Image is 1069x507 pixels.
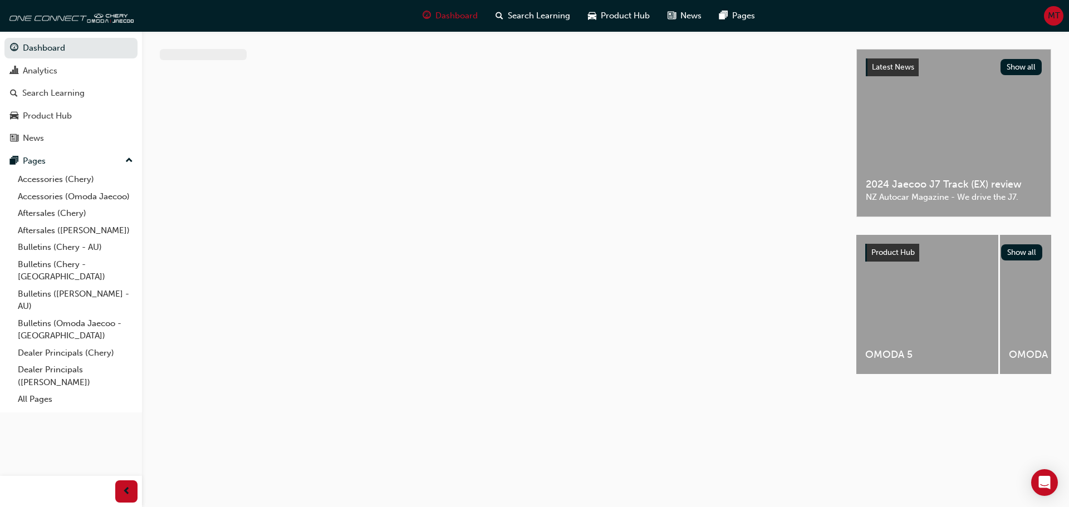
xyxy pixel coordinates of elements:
div: Search Learning [22,87,85,100]
a: Accessories (Chery) [13,171,138,188]
a: Dashboard [4,38,138,58]
div: Product Hub [23,110,72,122]
a: All Pages [13,391,138,408]
a: Latest NewsShow all [866,58,1042,76]
button: MT [1044,6,1063,26]
span: MT [1048,9,1060,22]
span: Latest News [872,62,914,72]
span: guage-icon [10,43,18,53]
a: news-iconNews [659,4,710,27]
a: Accessories (Omoda Jaecoo) [13,188,138,205]
span: up-icon [125,154,133,168]
img: oneconnect [6,4,134,27]
span: Search Learning [508,9,570,22]
a: OMODA 5 [856,235,998,374]
span: news-icon [668,9,676,23]
a: search-iconSearch Learning [487,4,579,27]
a: Product HubShow all [865,244,1042,262]
span: guage-icon [423,9,431,23]
span: Product Hub [601,9,650,22]
button: Show all [1001,59,1042,75]
a: car-iconProduct Hub [579,4,659,27]
a: Aftersales ([PERSON_NAME]) [13,222,138,239]
span: pages-icon [719,9,728,23]
div: News [23,132,44,145]
span: OMODA 5 [865,348,989,361]
a: guage-iconDashboard [414,4,487,27]
span: search-icon [10,88,18,99]
span: chart-icon [10,66,18,76]
span: pages-icon [10,156,18,166]
span: Product Hub [871,248,915,257]
a: pages-iconPages [710,4,764,27]
a: Bulletins (Omoda Jaecoo - [GEOGRAPHIC_DATA]) [13,315,138,344]
a: Bulletins (Chery - [GEOGRAPHIC_DATA]) [13,256,138,286]
button: Pages [4,151,138,171]
a: Bulletins ([PERSON_NAME] - AU) [13,286,138,315]
span: Pages [732,9,755,22]
a: Product Hub [4,106,138,126]
span: prev-icon [122,485,131,499]
span: NZ Autocar Magazine - We drive the J7. [866,191,1042,204]
div: Analytics [23,65,57,77]
a: Analytics [4,61,138,81]
span: car-icon [588,9,596,23]
span: news-icon [10,134,18,144]
a: Latest NewsShow all2024 Jaecoo J7 Track (EX) reviewNZ Autocar Magazine - We drive the J7. [856,49,1051,217]
a: News [4,128,138,149]
span: News [680,9,702,22]
span: 2024 Jaecoo J7 Track (EX) review [866,178,1042,191]
span: car-icon [10,111,18,121]
span: Dashboard [435,9,478,22]
a: Dealer Principals (Chery) [13,344,138,362]
a: Bulletins (Chery - AU) [13,239,138,256]
button: DashboardAnalyticsSearch LearningProduct HubNews [4,36,138,151]
div: Open Intercom Messenger [1031,469,1058,496]
a: Dealer Principals ([PERSON_NAME]) [13,361,138,391]
a: Aftersales (Chery) [13,205,138,222]
button: Show all [1001,244,1043,260]
a: Search Learning [4,83,138,104]
span: search-icon [496,9,503,23]
div: Pages [23,155,46,168]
